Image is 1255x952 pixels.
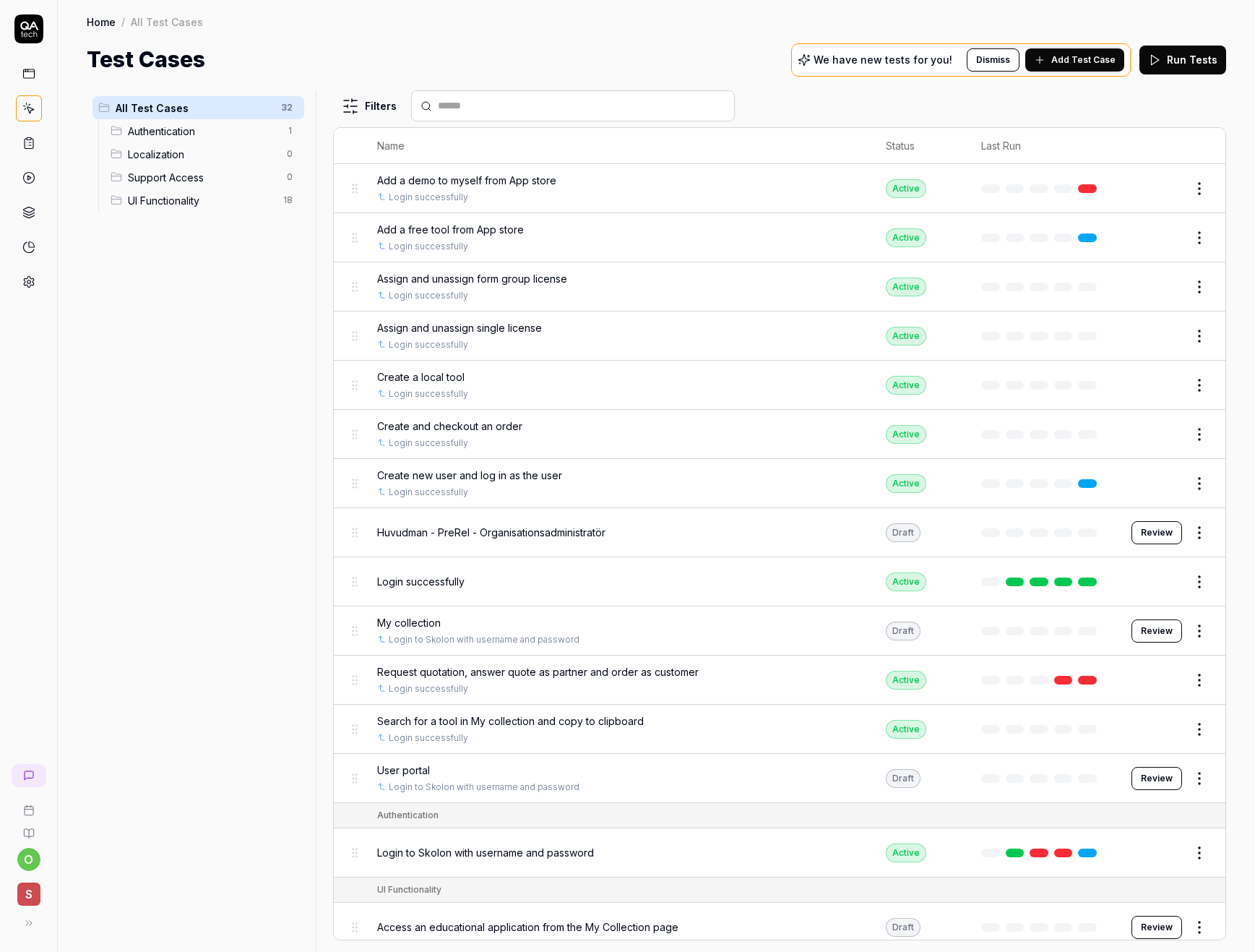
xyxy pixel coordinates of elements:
[886,918,920,937] div: Draft
[131,14,203,29] div: All Test Cases
[377,883,441,896] div: UI Functionality
[334,557,1225,606] tr: Login successfullyActive
[334,361,1225,410] tr: Create a local toolLogin successfullyActive
[389,633,579,646] a: Login to Skolon with username and password
[275,99,298,116] span: 32
[334,828,1225,878] tr: Login to Skolon with username and passwordActive
[377,419,522,434] span: Create and checkout an order
[377,574,465,589] span: Login successfully
[128,193,275,208] span: UI Functionality
[886,179,926,198] div: Active
[886,769,920,788] div: Draft
[1131,521,1182,544] button: Review
[12,764,46,787] a: New conversation
[334,705,1225,754] tr: Search for a tool in My collection and copy to clipboardLogin successfullyActive
[886,376,926,395] div: Active
[334,508,1225,557] tr: Huvudman - PreRel - OrganisationsadministratörDraftReview
[886,720,926,739] div: Active
[886,523,920,542] div: Draft
[6,793,51,816] a: Book a call with us
[1051,53,1116,67] span: Add Test Case
[87,43,205,76] h1: Test Cases
[389,289,468,302] a: Login successfully
[967,128,1117,164] th: Last Run
[886,671,926,690] div: Active
[17,848,40,871] button: o
[377,664,699,679] span: Request quotation, answer quote as partner and order as customer
[334,312,1225,361] tr: Assign and unassign single licenseLogin successfullyActive
[87,14,116,29] a: Home
[1025,48,1124,72] button: Add Test Case
[377,845,594,860] span: Login to Skolon with username and password
[377,468,562,483] span: Create new user and log in as the user
[334,164,1225,213] tr: Add a demo to myself from App storeLogin successfullyActive
[389,732,468,745] a: Login successfully
[334,262,1225,312] tr: Assign and unassign form group licenseLogin successfullyActive
[334,656,1225,705] tr: Request quotation, answer quote as partner and order as customerLogin successfullyActive
[334,606,1225,656] tr: My collectionLogin to Skolon with username and passwordDraftReview
[886,573,926,591] div: Active
[886,622,920,640] div: Draft
[121,14,125,29] div: /
[377,615,441,630] span: My collection
[377,320,542,335] span: Assign and unassign single license
[389,387,468,400] a: Login successfully
[17,883,40,906] span: S
[886,278,926,296] div: Active
[105,119,304,142] div: Drag to reorderAuthentication1
[377,763,430,778] span: User portal
[128,124,278,139] span: Authentication
[6,816,51,839] a: Documentation
[886,474,926,493] div: Active
[886,844,926,862] div: Active
[334,903,1225,952] tr: Access an educational application from the My Collection pageDraftReview
[389,338,468,351] a: Login successfully
[6,871,51,909] button: S
[389,191,468,204] a: Login successfully
[1131,767,1182,790] button: Review
[334,754,1225,803] tr: User portalLogin to Skolon with username and passwordDraftReview
[389,486,468,499] a: Login successfully
[377,222,524,237] span: Add a free tool from App store
[389,781,579,794] a: Login to Skolon with username and password
[334,410,1225,459] tr: Create and checkout an orderLogin successfullyActive
[334,459,1225,508] tr: Create new user and log in as the userLogin successfullyActive
[377,173,556,188] span: Add a demo to myself from App store
[105,142,304,166] div: Drag to reorderLocalization0
[377,369,465,385] span: Create a local tool
[389,240,468,253] a: Login successfully
[814,55,952,65] p: We have new tests for you!
[105,166,304,189] div: Drag to reorderSupport Access0
[886,425,926,444] div: Active
[389,437,468,450] a: Login successfully
[281,122,298,140] span: 1
[281,168,298,186] span: 0
[128,170,278,185] span: Support Access
[128,147,278,162] span: Localization
[871,128,967,164] th: Status
[334,213,1225,262] tr: Add a free tool from App storeLogin successfullyActive
[377,713,644,729] span: Search for a tool in My collection and copy to clipboard
[886,228,926,247] div: Active
[1131,916,1182,939] button: Review
[967,48,1019,72] button: Dismiss
[105,189,304,212] div: Drag to reorderUI Functionality18
[377,809,439,822] div: Authentication
[116,100,272,116] span: All Test Cases
[333,92,405,121] button: Filters
[1139,46,1226,74] button: Run Tests
[1131,619,1182,643] button: Review
[377,919,678,935] span: Access an educational application from the My Collection page
[377,525,605,540] span: Huvudman - PreRel - Organisationsadministratör
[281,145,298,163] span: 0
[277,192,298,209] span: 18
[389,682,468,695] a: Login successfully
[886,327,926,346] div: Active
[377,271,567,286] span: Assign and unassign form group license
[363,128,871,164] th: Name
